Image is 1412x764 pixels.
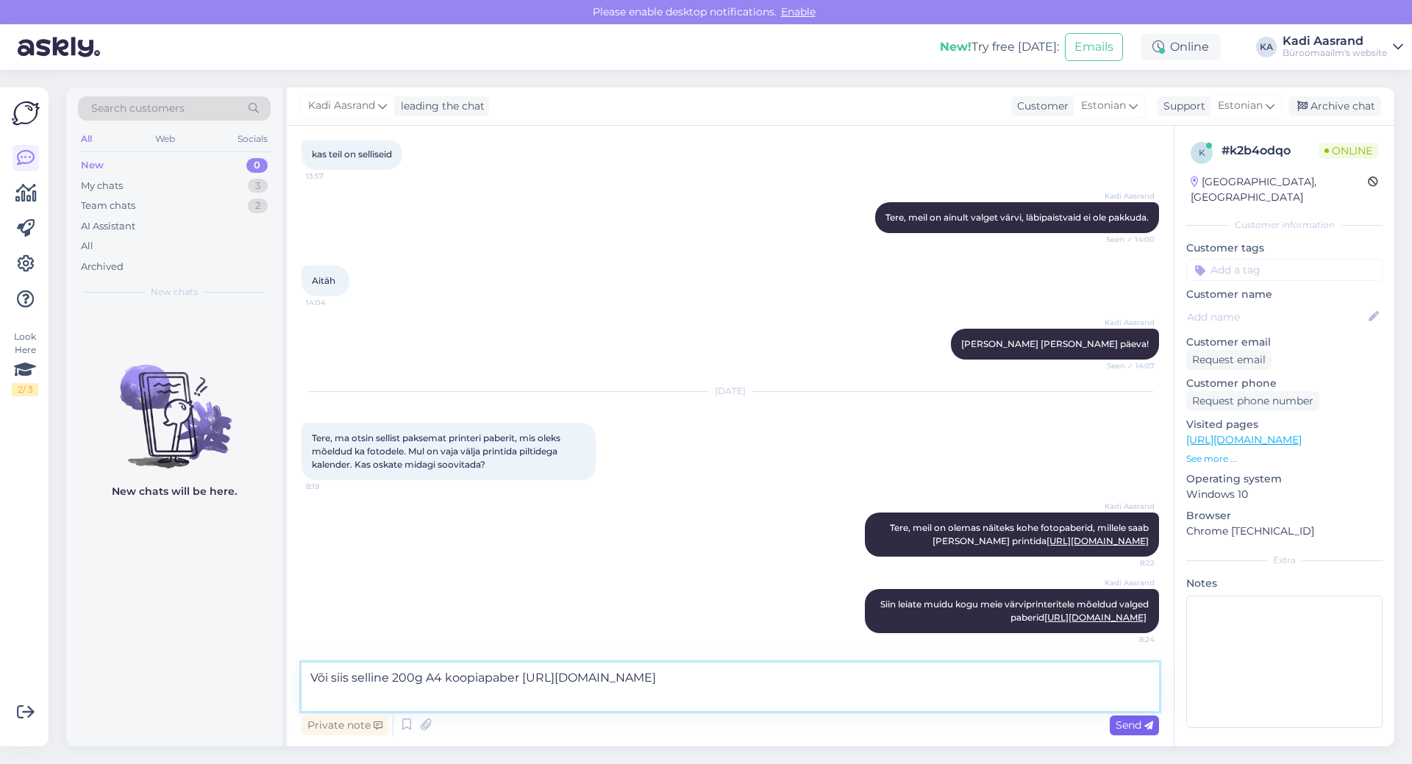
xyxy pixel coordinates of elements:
[1081,98,1126,114] span: Estonian
[91,101,185,116] span: Search customers
[1099,317,1155,328] span: Kadi Aasrand
[1099,234,1155,245] span: Seen ✓ 14:00
[1186,471,1383,487] p: Operating system
[1158,99,1205,114] div: Support
[302,385,1159,398] div: [DATE]
[1186,391,1319,411] div: Request phone number
[1199,147,1205,158] span: k
[1186,287,1383,302] p: Customer name
[880,599,1151,623] span: Siin leiate muidu kogu meie värviprinteritele mõeldud valged paberid
[885,212,1149,223] span: Tere, meil on ainult valget värvi, läbipaistvaid ei ole pakkuda.
[1186,508,1383,524] p: Browser
[302,663,1159,711] textarea: Või siis selline 200g A4 koopiapaber [URL][DOMAIN_NAME]
[777,5,820,18] span: Enable
[312,275,335,286] span: Aitäh
[1187,309,1366,325] input: Add name
[1186,524,1383,539] p: Chrome [TECHNICAL_ID]
[1186,240,1383,256] p: Customer tags
[248,179,268,193] div: 3
[306,481,361,492] span: 8:19
[1099,557,1155,568] span: 8:22
[312,149,392,160] span: kas teil on selliseid
[151,285,198,299] span: New chats
[1046,535,1149,546] a: [URL][DOMAIN_NAME]
[1288,96,1381,116] div: Archive chat
[1099,634,1155,645] span: 8:24
[1099,360,1155,371] span: Seen ✓ 14:07
[12,383,38,396] div: 2 / 3
[12,99,40,127] img: Askly Logo
[1191,174,1368,205] div: [GEOGRAPHIC_DATA], [GEOGRAPHIC_DATA]
[78,129,95,149] div: All
[1099,190,1155,201] span: Kadi Aasrand
[1186,452,1383,465] p: See more ...
[1011,99,1069,114] div: Customer
[1256,37,1277,57] div: KA
[308,98,375,114] span: Kadi Aasrand
[1141,34,1221,60] div: Online
[152,129,178,149] div: Web
[1319,143,1378,159] span: Online
[66,338,282,471] img: No chats
[1186,487,1383,502] p: Windows 10
[235,129,271,149] div: Socials
[940,38,1059,56] div: Try free [DATE]:
[246,158,268,173] div: 0
[1044,612,1147,623] a: [URL][DOMAIN_NAME]
[81,260,124,274] div: Archived
[1186,350,1272,370] div: Request email
[1099,577,1155,588] span: Kadi Aasrand
[1283,35,1387,47] div: Kadi Aasrand
[12,330,38,396] div: Look Here
[306,171,361,182] span: 13:57
[312,432,563,470] span: Tere, ma otsin sellist paksemat printeri paberit, mis oleks mõeldud ka fotodele. Mul on vaja välj...
[961,338,1149,349] span: [PERSON_NAME] [PERSON_NAME] päeva!
[1186,218,1383,232] div: Customer information
[306,297,361,308] span: 14:04
[112,484,237,499] p: New chats will be here.
[248,199,268,213] div: 2
[940,40,971,54] b: New!
[1186,417,1383,432] p: Visited pages
[1218,98,1263,114] span: Estonian
[302,715,388,735] div: Private note
[1065,33,1123,61] button: Emails
[81,158,104,173] div: New
[1186,259,1383,281] input: Add a tag
[1186,335,1383,350] p: Customer email
[1186,576,1383,591] p: Notes
[1186,376,1383,391] p: Customer phone
[81,219,135,234] div: AI Assistant
[1099,501,1155,512] span: Kadi Aasrand
[395,99,485,114] div: leading the chat
[81,179,123,193] div: My chats
[1186,554,1383,567] div: Extra
[81,199,135,213] div: Team chats
[1116,718,1153,732] span: Send
[1222,142,1319,160] div: # k2b4odqo
[890,522,1151,546] span: Tere, meil on olemas näiteks kohe fotopaberid, millele saab [PERSON_NAME] printida
[81,239,93,254] div: All
[1186,433,1302,446] a: [URL][DOMAIN_NAME]
[1283,47,1387,59] div: Büroomaailm's website
[1283,35,1403,59] a: Kadi AasrandBüroomaailm's website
